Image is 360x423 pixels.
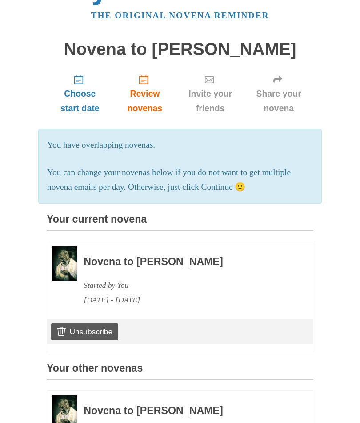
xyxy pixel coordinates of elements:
[52,246,77,281] img: Novena image
[91,11,269,20] a: The original novena reminder
[84,405,289,417] h3: Novena to [PERSON_NAME]
[84,278,289,293] div: Started by You
[113,67,176,120] a: Review novenas
[185,86,235,116] span: Invite your friends
[47,67,113,120] a: Choose start date
[84,293,289,307] div: [DATE] - [DATE]
[122,86,168,116] span: Review novenas
[47,165,313,195] p: You can change your novenas below if you do not want to get multiple novena emails per day. Other...
[244,67,313,120] a: Share your novena
[47,214,313,231] h3: Your current novena
[47,138,313,153] p: You have overlapping novenas.
[51,323,118,340] a: Unsubscribe
[84,256,289,268] h3: Novena to [PERSON_NAME]
[47,40,313,59] h1: Novena to [PERSON_NAME]
[56,86,104,116] span: Choose start date
[253,86,304,116] span: Share your novena
[47,363,313,380] h3: Your other novenas
[176,67,244,120] a: Invite your friends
